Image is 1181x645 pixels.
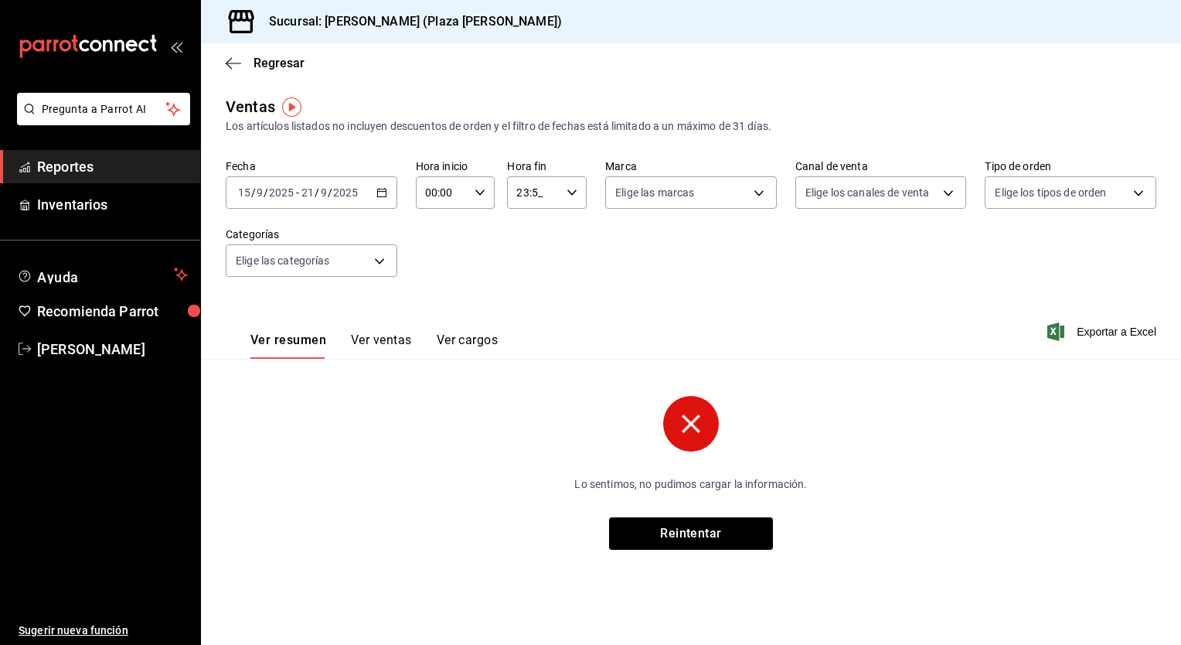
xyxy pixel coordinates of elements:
[257,12,562,31] h3: Sucursal: [PERSON_NAME] (Plaza [PERSON_NAME])
[237,186,251,199] input: --
[236,253,330,268] span: Elige las categorías
[264,186,268,199] span: /
[507,161,587,172] label: Hora fin
[315,186,319,199] span: /
[226,118,1156,135] div: Los artículos listados no incluyen descuentos de orden y el filtro de fechas está limitado a un m...
[226,229,397,240] label: Categorías
[37,156,188,177] span: Reportes
[256,186,264,199] input: --
[251,186,256,199] span: /
[437,333,499,359] button: Ver cargos
[605,161,777,172] label: Marca
[37,301,188,322] span: Recomienda Parrot
[995,185,1106,200] span: Elige los tipos de orden
[226,56,305,70] button: Regresar
[320,186,328,199] input: --
[37,339,188,360] span: [PERSON_NAME]
[805,185,929,200] span: Elige los canales de venta
[226,161,397,172] label: Fecha
[42,101,166,118] span: Pregunta a Parrot AI
[301,186,315,199] input: --
[268,186,294,199] input: ----
[37,265,168,284] span: Ayuda
[351,333,412,359] button: Ver ventas
[250,333,498,359] div: navigation tabs
[11,112,190,128] a: Pregunta a Parrot AI
[416,161,495,172] label: Hora inicio
[609,517,773,550] button: Reintentar
[226,95,275,118] div: Ventas
[170,40,182,53] button: open_drawer_menu
[478,476,904,493] p: Lo sentimos, no pudimos cargar la información.
[985,161,1156,172] label: Tipo de orden
[332,186,359,199] input: ----
[17,93,190,125] button: Pregunta a Parrot AI
[254,56,305,70] span: Regresar
[615,185,694,200] span: Elige las marcas
[37,194,188,215] span: Inventarios
[795,161,967,172] label: Canal de venta
[282,97,301,117] img: Tooltip marker
[250,333,326,359] button: Ver resumen
[296,186,299,199] span: -
[19,623,188,639] span: Sugerir nueva función
[1050,322,1156,341] button: Exportar a Excel
[328,186,332,199] span: /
